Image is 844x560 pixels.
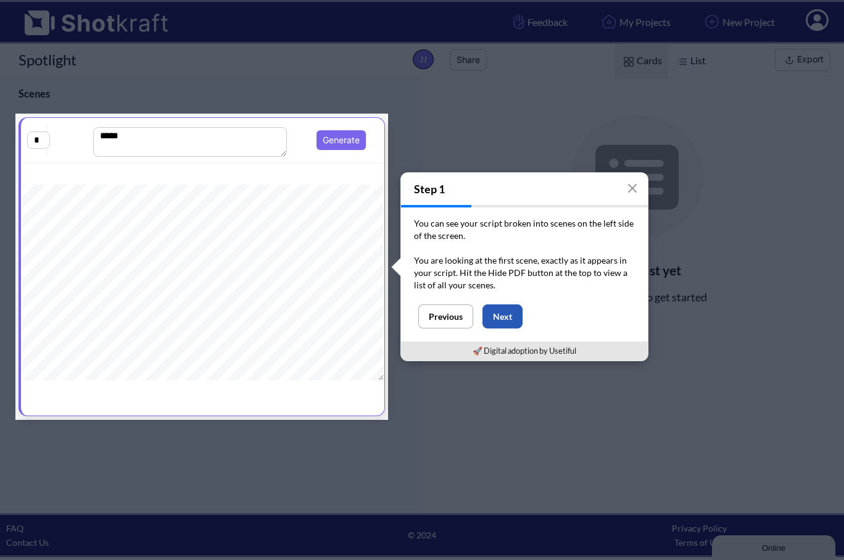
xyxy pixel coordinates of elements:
[401,173,648,205] h4: Step 1
[316,130,366,150] button: Generate
[414,217,635,254] p: You can see your script broken into scenes on the left side of the screen.
[414,254,635,291] p: You are looking at the first scene, exactly as it appears in your script. Hit the Hide PDF button...
[482,304,523,328] button: Next
[418,304,473,328] button: Previous
[473,346,576,356] a: 🚀 Digital adoption by Usetiful
[9,10,114,20] div: Online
